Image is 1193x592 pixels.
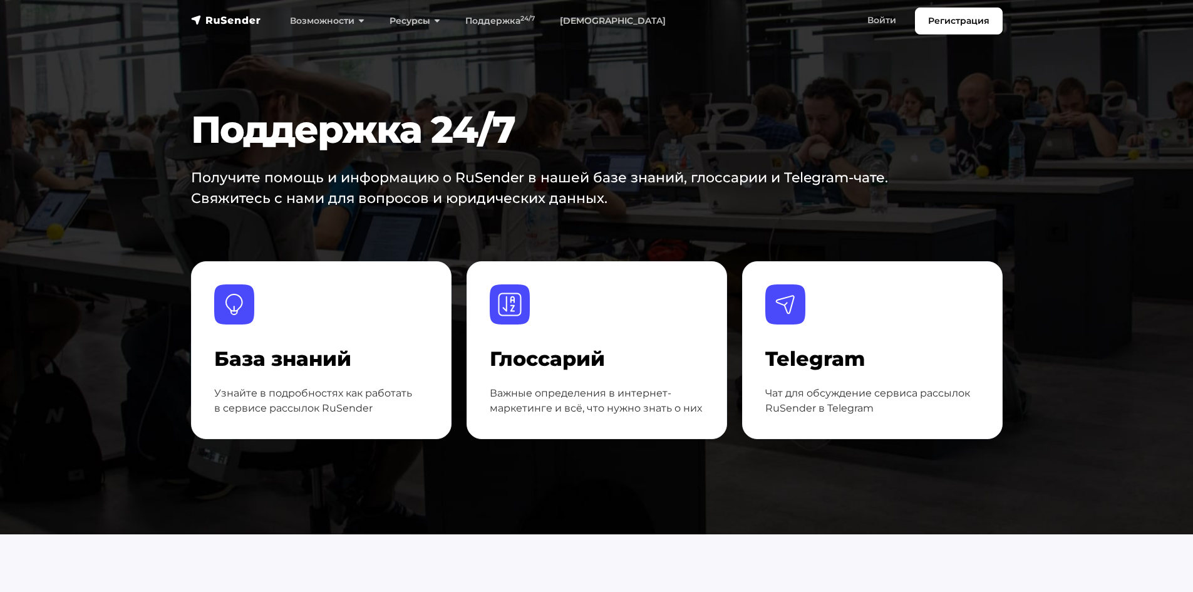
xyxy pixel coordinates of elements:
[191,14,261,26] img: RuSender
[765,386,979,416] p: Чат для обсуждение сервиса рассылок RuSender в Telegram
[547,8,678,34] a: [DEMOGRAPHIC_DATA]
[191,261,452,439] a: База знаний База знаний Узнайте в подробностях как работать в сервисе рассылок RuSender
[765,284,805,325] img: Telegram
[490,347,704,371] h4: Глоссарий
[453,8,547,34] a: Поддержка24/7
[520,14,535,23] sup: 24/7
[214,347,428,371] h4: База знаний
[765,347,979,371] h4: Telegram
[214,386,428,416] p: Узнайте в подробностях как работать в сервисе рассылок RuSender
[214,284,254,325] img: База знаний
[377,8,453,34] a: Ресурсы
[277,8,377,34] a: Возможности
[467,261,727,439] a: Глоссарий Глоссарий Важные определения в интернет-маркетинге и всё, что нужно знать о них
[742,261,1003,439] a: Telegram Telegram Чат для обсуждение сервиса рассылок RuSender в Telegram
[915,8,1003,34] a: Регистрация
[191,167,901,209] p: Получите помощь и информацию о RuSender в нашей базе знаний, глоссарии и Telegram-чате. Свяжитесь...
[490,386,704,416] p: Важные определения в интернет-маркетинге и всё, что нужно знать о них
[490,284,530,325] img: Глоссарий
[855,8,909,33] a: Войти
[191,107,934,152] h1: Поддержка 24/7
